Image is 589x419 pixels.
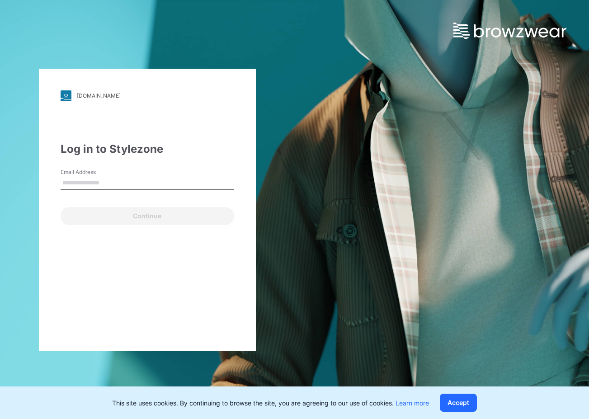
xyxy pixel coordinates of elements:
button: Accept [440,394,477,412]
img: browzwear-logo.e42bd6dac1945053ebaf764b6aa21510.svg [453,23,566,39]
a: Learn more [396,399,429,407]
img: stylezone-logo.562084cfcfab977791bfbf7441f1a819.svg [61,90,71,101]
a: [DOMAIN_NAME] [61,90,234,101]
div: Log in to Stylezone [61,141,234,157]
div: [DOMAIN_NAME] [77,92,121,99]
p: This site uses cookies. By continuing to browse the site, you are agreeing to our use of cookies. [112,398,429,408]
label: Email Address [61,168,124,176]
